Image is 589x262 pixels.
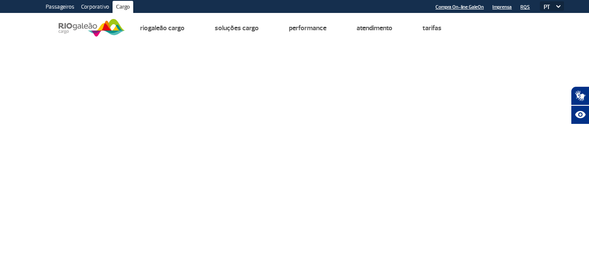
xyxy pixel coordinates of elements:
[571,105,589,124] button: Abrir recursos assistivos.
[140,24,185,32] a: Riogaleão Cargo
[571,86,589,105] button: Abrir tradutor de língua de sinais.
[520,4,530,10] a: RQS
[571,86,589,124] div: Plugin de acessibilidade da Hand Talk.
[357,24,392,32] a: Atendimento
[423,24,442,32] a: Tarifas
[215,24,259,32] a: Soluções Cargo
[78,1,113,15] a: Corporativo
[492,4,512,10] a: Imprensa
[435,4,484,10] a: Compra On-line GaleOn
[113,1,133,15] a: Cargo
[42,1,78,15] a: Passageiros
[289,24,326,32] a: Performance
